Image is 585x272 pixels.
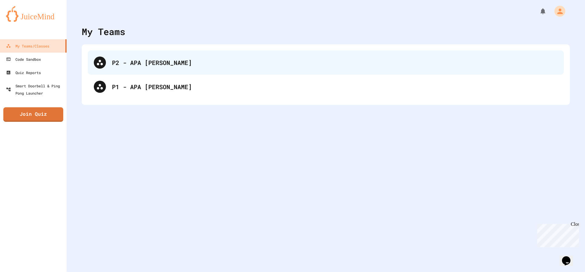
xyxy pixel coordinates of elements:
[560,248,579,266] iframe: chat widget
[6,69,41,76] div: Quiz Reports
[112,58,558,67] div: P2 - APA [PERSON_NAME]
[6,82,64,97] div: Smart Doorbell & Ping Pong Launcher
[112,82,558,91] div: P1 - APA [PERSON_NAME]
[82,25,125,38] div: My Teams
[2,2,42,38] div: Chat with us now!Close
[535,222,579,247] iframe: chat widget
[6,42,49,50] div: My Teams/Classes
[88,75,564,99] div: P1 - APA [PERSON_NAME]
[6,6,61,22] img: logo-orange.svg
[3,107,63,122] a: Join Quiz
[548,4,567,18] div: My Account
[88,50,564,75] div: P2 - APA [PERSON_NAME]
[528,6,548,16] div: My Notifications
[6,56,41,63] div: Code Sandbox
